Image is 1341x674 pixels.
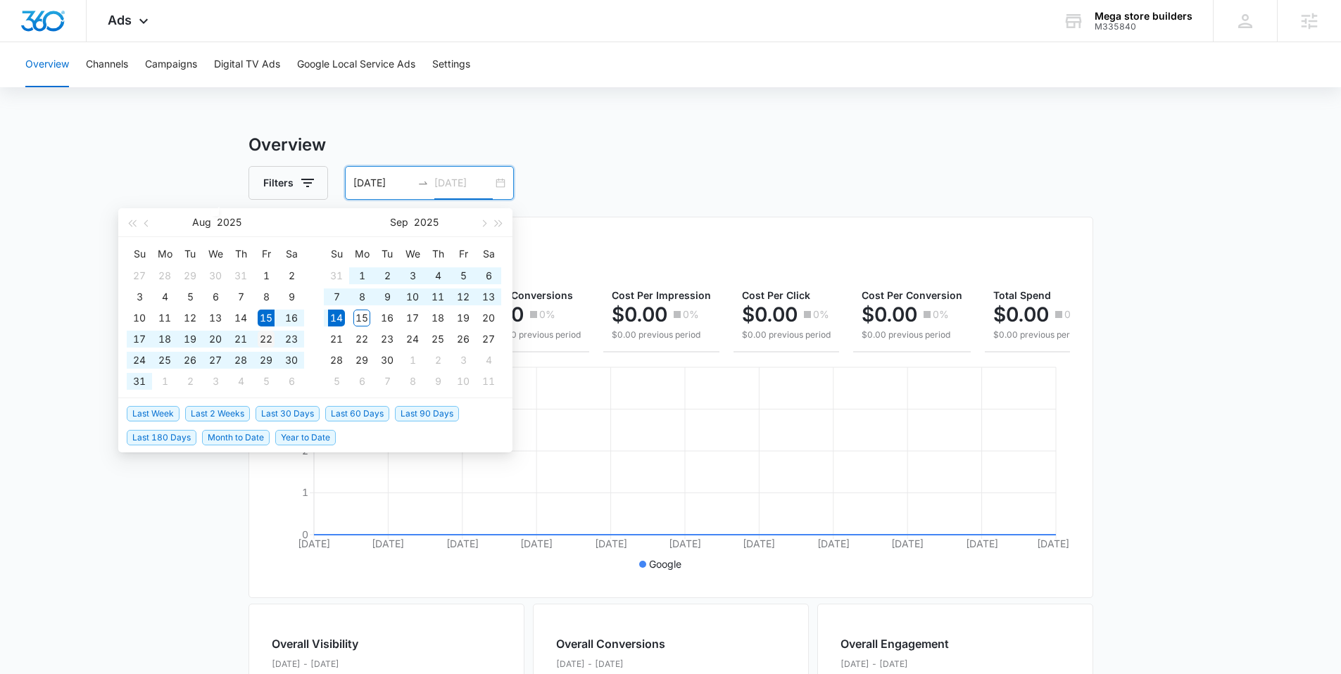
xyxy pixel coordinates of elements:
td: 2025-10-10 [451,371,476,392]
td: 2025-09-11 [425,286,451,307]
th: Fr [451,243,476,265]
h2: Overall Engagement [841,635,949,652]
tspan: [DATE] [1037,538,1069,549]
td: 2025-08-24 [127,350,152,371]
button: Channels [86,42,128,87]
td: 2025-08-01 [253,265,279,286]
td: 2025-07-28 [152,265,177,286]
td: 2025-10-04 [476,350,501,371]
p: [DATE] - [DATE] [272,658,358,670]
div: 17 [404,310,421,326]
div: 3 [404,267,421,284]
div: 1 [404,352,421,369]
td: 2025-08-26 [177,350,203,371]
div: v 4.0.25 [39,23,69,34]
p: 0% [933,310,949,319]
td: 2025-09-19 [451,307,476,329]
div: 10 [404,288,421,305]
span: swap-right [417,177,429,189]
span: Last 180 Days [127,430,196,445]
div: 21 [328,331,345,348]
th: Su [324,243,349,265]
td: 2025-09-03 [203,371,228,392]
td: 2025-09-05 [253,371,279,392]
th: Mo [152,243,177,265]
td: 2025-08-23 [279,329,304,350]
td: 2025-08-29 [253,350,279,371]
div: 10 [131,310,148,326]
td: 2025-08-19 [177,329,203,350]
button: Aug [192,208,211,236]
div: 19 [182,331,199,348]
td: 2025-08-04 [152,286,177,307]
td: 2025-09-30 [374,350,400,371]
div: 2 [283,267,300,284]
h2: Overall Conversions [556,635,665,652]
p: $0.00 [862,303,917,326]
td: 2025-07-31 [228,265,253,286]
td: 2025-07-30 [203,265,228,286]
span: Last 60 Days [325,406,389,421]
td: 2025-08-08 [253,286,279,307]
img: tab_keywords_by_traffic_grey.svg [140,82,151,93]
button: Settings [432,42,470,87]
div: 25 [156,352,173,369]
p: [DATE] - [DATE] [556,658,665,670]
div: 15 [258,310,275,326]
div: 5 [328,373,345,390]
td: 2025-10-01 [400,350,425,371]
div: 6 [283,373,300,390]
div: 23 [379,331,396,348]
div: 28 [232,352,249,369]
div: 30 [283,352,300,369]
td: 2025-10-09 [425,371,451,392]
img: logo_orange.svg [23,23,34,34]
p: 0% [813,310,829,319]
p: 0 [511,303,524,326]
div: 7 [232,288,249,305]
td: 2025-09-13 [476,286,501,307]
td: 2025-09-12 [451,286,476,307]
td: 2025-09-02 [374,265,400,286]
div: 5 [455,267,472,284]
td: 2025-09-27 [476,329,501,350]
th: Mo [349,243,374,265]
div: 2 [182,373,199,390]
p: [DATE] - [DATE] [841,658,949,670]
p: $0.00 [742,303,798,326]
button: Google Local Service Ads [297,42,415,87]
tspan: [DATE] [743,538,775,549]
input: Start date [353,175,412,191]
div: 31 [232,267,249,284]
td: 2025-09-17 [400,307,425,329]
button: Overview [25,42,69,87]
div: 31 [131,373,148,390]
div: 19 [455,310,472,326]
div: 29 [182,267,199,284]
div: 22 [353,331,370,348]
span: Last 30 Days [256,406,320,421]
div: 13 [480,288,497,305]
td: 2025-08-17 [127,329,152,350]
div: 6 [207,288,224,305]
div: Domain: [DOMAIN_NAME] [37,37,155,48]
div: 20 [207,331,224,348]
td: 2025-08-07 [228,286,253,307]
div: 29 [258,352,275,369]
div: 3 [455,352,472,369]
td: 2025-09-01 [349,265,374,286]
td: 2025-09-07 [324,286,349,307]
div: 18 [429,310,446,326]
div: 11 [429,288,446,305]
div: 9 [283,288,300,305]
td: 2025-09-15 [349,307,374,329]
div: 14 [328,310,345,326]
td: 2025-10-07 [374,371,400,392]
p: $0.00 previous period [742,329,831,341]
div: 15 [353,310,370,326]
td: 2025-09-25 [425,329,451,350]
p: 0% [539,310,555,319]
div: 7 [379,373,396,390]
td: 2025-09-28 [324,350,349,371]
tspan: [DATE] [372,538,404,549]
